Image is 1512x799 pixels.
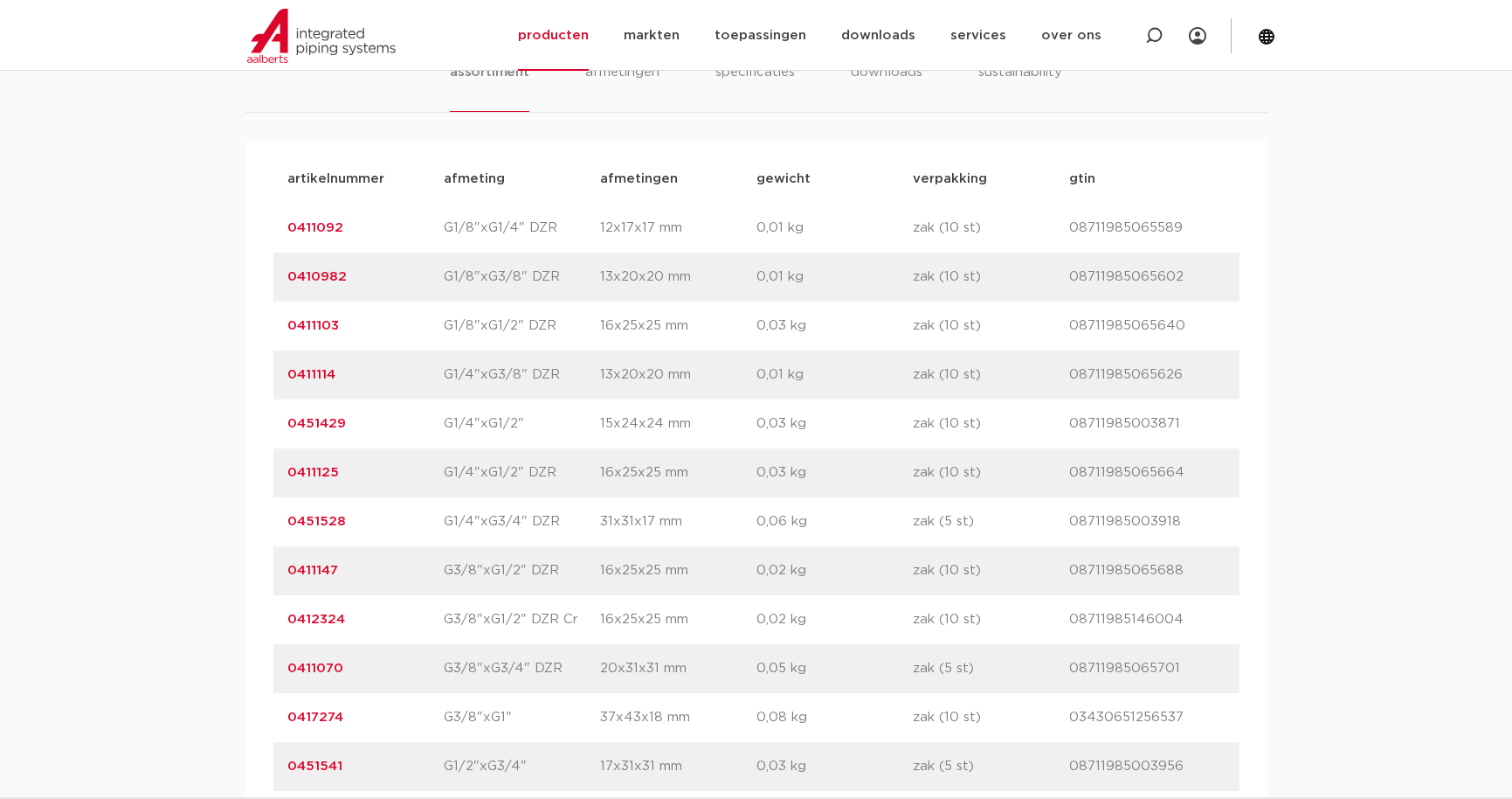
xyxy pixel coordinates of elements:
[287,662,343,675] a: 0411070
[444,511,600,532] p: G1/4"xG3/4" DZR
[600,413,756,434] p: 15x24x24 mm
[287,221,343,234] a: 0411092
[287,613,345,626] a: 0412324
[756,169,913,190] p: gewicht
[600,609,756,630] p: 16x25x25 mm
[1069,707,1225,728] p: 03430651256537
[913,413,1069,434] p: zak (10 st)
[600,560,756,581] p: 16x25x25 mm
[715,62,795,112] li: specificaties
[600,365,756,386] p: 13x20x20 mm
[913,609,1069,630] p: zak (10 st)
[913,462,1069,483] p: zak (10 st)
[600,756,756,777] p: 17x31x31 mm
[756,560,913,581] p: 0,02 kg
[444,169,600,190] p: afmeting
[450,62,529,112] li: assortiment
[1069,756,1225,777] p: 08711985003956
[287,760,342,773] a: 0451541
[444,462,600,483] p: G1/4"xG1/2" DZR
[444,218,600,239] p: G1/8"xG1/4" DZR
[913,707,1069,728] p: zak (10 st)
[756,267,913,288] p: 0,01 kg
[287,319,339,332] a: 0411103
[756,218,913,239] p: 0,01 kg
[600,218,756,239] p: 12x17x17 mm
[444,365,600,386] p: G1/4"xG3/8" DZR
[913,511,1069,532] p: zak (5 st)
[756,462,913,483] p: 0,03 kg
[444,707,600,728] p: G3/8"xG1"
[851,62,922,112] li: downloads
[1069,267,1225,288] p: 08711985065602
[1069,609,1225,630] p: 08711985146004
[913,267,1069,288] p: zak (10 st)
[287,711,343,724] a: 0417274
[913,365,1069,386] p: zak (10 st)
[913,756,1069,777] p: zak (5 st)
[756,658,913,679] p: 0,05 kg
[600,462,756,483] p: 16x25x25 mm
[287,417,346,430] a: 0451429
[600,707,756,728] p: 37x43x18 mm
[287,169,444,190] p: artikelnummer
[444,316,600,337] p: G1/8"xG1/2" DZR
[756,511,913,532] p: 0,06 kg
[756,413,913,434] p: 0,03 kg
[287,466,339,479] a: 0411125
[600,267,756,288] p: 13x20x20 mm
[756,756,913,777] p: 0,03 kg
[600,658,756,679] p: 20x31x31 mm
[1069,316,1225,337] p: 08711985065640
[978,62,1062,112] li: sustainability
[444,560,600,581] p: G3/8"xG1/2" DZR
[600,316,756,337] p: 16x25x25 mm
[913,316,1069,337] p: zak (10 st)
[1069,413,1225,434] p: 08711985003871
[287,564,338,577] a: 0411147
[1069,218,1225,239] p: 08711985065589
[1069,462,1225,483] p: 08711985065664
[1069,658,1225,679] p: 08711985065701
[756,707,913,728] p: 0,08 kg
[1069,511,1225,532] p: 08711985003918
[585,62,659,112] li: afmetingen
[756,609,913,630] p: 0,02 kg
[444,609,600,630] p: G3/8"xG1/2" DZR Cr
[287,270,347,283] a: 0410982
[287,368,335,381] a: 0411114
[1069,365,1225,386] p: 08711985065626
[287,515,346,528] a: 0451528
[444,756,600,777] p: G1/2"xG3/4"
[913,218,1069,239] p: zak (10 st)
[444,658,600,679] p: G3/8"xG3/4" DZR
[913,560,1069,581] p: zak (10 st)
[756,365,913,386] p: 0,01 kg
[913,658,1069,679] p: zak (5 st)
[1069,560,1225,581] p: 08711985065688
[756,316,913,337] p: 0,03 kg
[1069,169,1225,190] p: gtin
[600,169,756,190] p: afmetingen
[913,169,1069,190] p: verpakking
[444,267,600,288] p: G1/8"xG3/8" DZR
[444,413,600,434] p: G1/4"xG1/2"
[600,511,756,532] p: 31x31x17 mm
